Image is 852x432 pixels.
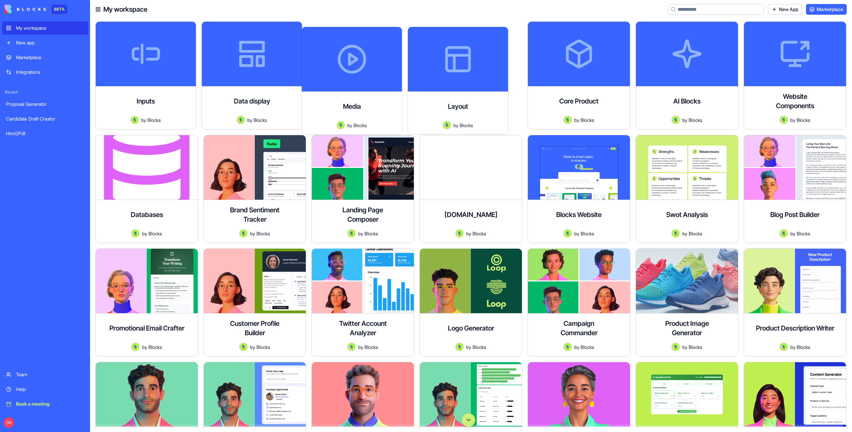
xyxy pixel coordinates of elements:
[419,21,522,130] a: LayoutAvatarbyBlocks
[528,135,630,243] a: Blocks WebsiteAvatarbyBlocks
[419,248,522,357] a: Logo GeneratorAvatarbyBlocks
[528,248,630,357] a: Campaign CommanderAvatarbyBlocks
[311,21,414,130] a: MediaAvatarbyBlocks
[95,248,198,357] a: Promotional Email CrafterAvatarbyBlocks
[364,344,378,351] span: Blocks
[2,397,88,411] a: Book a meeting
[564,116,572,124] img: Avatar
[2,127,88,140] a: Html2Pdf
[250,344,255,351] span: by
[203,135,306,243] a: Brand Sentiment TrackerAvatarbyBlocks
[311,248,414,357] a: Twitter Account AnalyzerAvatarbyBlocks
[574,344,579,351] span: by
[16,69,84,75] div: Integrations
[790,230,795,237] span: by
[131,116,139,124] img: Avatar
[2,36,88,49] a: New app
[581,344,594,351] span: Blocks
[689,230,702,237] span: Blocks
[2,368,88,381] a: Team
[448,102,468,111] h4: Layout
[353,122,367,129] span: Blocks
[443,121,451,129] img: Avatar
[347,229,355,237] img: Avatar
[682,344,687,351] span: by
[95,21,198,130] a: InputsAvatarbyBlocks
[2,65,88,79] a: Integrations
[559,96,599,106] h4: Core Product
[203,21,306,130] a: Data displayAvatarbyBlocks
[253,117,267,124] span: Blocks
[797,344,810,351] span: Blocks
[239,229,247,237] img: Avatar
[234,96,270,106] h4: Data display
[103,5,147,14] h4: My workspace
[16,401,84,407] div: Book a meeting
[358,230,363,237] span: by
[16,25,84,31] div: My workspace
[16,386,84,393] div: Help
[780,229,788,237] img: Avatar
[336,319,389,338] h4: Twitter Account Analyzer
[564,343,572,351] img: Avatar
[343,102,361,111] h4: Media
[552,319,606,338] h4: Campaign Commander
[336,205,389,224] h4: Landing Page Composer
[672,229,680,237] img: Avatar
[780,343,788,351] img: Avatar
[2,383,88,396] a: Help
[5,5,67,14] a: BETA
[142,344,147,351] span: by
[768,4,802,15] a: New App
[744,248,846,357] a: Product Description WriterAvatarbyBlocks
[131,229,139,237] img: Avatar
[636,248,738,357] a: Product Image GeneratorAvatarbyBlocks
[16,371,84,378] div: Team
[16,39,84,46] div: New app
[337,121,345,129] img: Avatar
[666,210,708,219] h4: Swot Analysis
[445,210,498,219] h4: [DOMAIN_NAME]
[228,205,281,224] h4: Brand Sentiment Tracker
[556,210,602,219] h4: Blocks Website
[770,210,820,219] h4: Blog Post Builder
[137,96,155,106] h4: Inputs
[2,21,88,35] a: My workspace
[239,343,247,351] img: Avatar
[6,116,84,122] div: Candidate Draft Creator
[95,135,198,243] a: DatabasesAvatarbyBlocks
[109,323,184,333] h4: Promotional Email Crafter
[228,319,281,338] h4: Customer Profile Builder
[768,92,822,111] h4: Website Components
[5,5,46,14] img: logo
[744,135,846,243] a: Blog Post BuilderAvatarbyBlocks
[141,117,146,124] span: by
[6,101,84,107] div: Proposal Generator
[797,230,810,237] span: Blocks
[256,230,270,237] span: Blocks
[347,343,355,351] img: Avatar
[311,135,414,243] a: Landing Page ComposerAvatarbyBlocks
[672,116,680,124] img: Avatar
[460,122,473,129] span: Blocks
[2,112,88,126] a: Candidate Draft Creator
[131,210,163,219] h4: Databases
[250,230,255,237] span: by
[744,21,846,130] a: Website ComponentsAvatarbyBlocks
[660,319,714,338] h4: Product Image Generator
[347,122,352,129] span: by
[689,344,702,351] span: Blocks
[790,344,795,351] span: by
[473,230,486,237] span: Blocks
[256,344,270,351] span: Blocks
[636,21,738,130] a: AI BlocksAvatarbyBlocks
[790,117,795,124] span: by
[6,130,84,137] div: Html2Pdf
[806,4,847,15] a: Marketplace
[247,117,252,124] span: by
[564,229,572,237] img: Avatar
[419,135,522,243] a: [DOMAIN_NAME]AvatarbyBlocks
[51,5,67,14] div: BETA
[148,344,162,351] span: Blocks
[148,230,162,237] span: Blocks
